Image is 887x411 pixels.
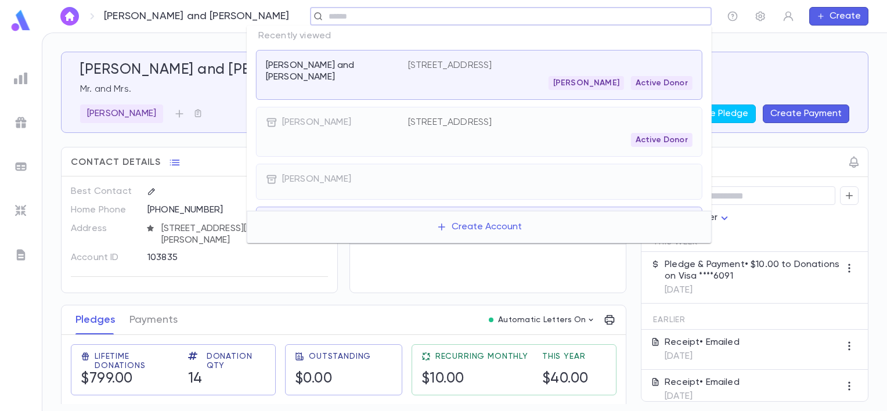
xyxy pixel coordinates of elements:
span: Active Donor [631,78,693,88]
p: [STREET_ADDRESS] [408,60,492,71]
img: letters_grey.7941b92b52307dd3b8a917253454ce1c.svg [14,248,28,262]
p: [DATE] [665,351,740,362]
h5: $40.00 [542,370,589,388]
p: Best Contact [71,182,138,201]
span: Earlier [653,315,686,325]
button: Automatic Letters On [484,312,600,328]
span: [STREET_ADDRESS][PERSON_NAME][PERSON_NAME] [157,223,329,246]
span: This Year [542,352,586,361]
p: [DATE] [665,391,740,402]
button: Pledges [75,305,116,334]
p: [PERSON_NAME] and [PERSON_NAME] [104,10,290,23]
div: [PHONE_NUMBER] [147,201,328,218]
span: Outstanding [309,352,371,361]
button: Payments [129,305,178,334]
button: Create [809,7,868,26]
p: Mr. and Mrs. [80,84,849,95]
p: [DATE] [665,284,840,296]
img: home_white.a664292cf8c1dea59945f0da9f25487c.svg [63,12,77,21]
button: Create Pledge [677,104,756,123]
img: batches_grey.339ca447c9d9533ef1741baa751efc33.svg [14,160,28,174]
h5: $0.00 [295,370,333,388]
p: Receipt • Emailed [665,337,740,348]
p: [PERSON_NAME] [277,117,351,128]
h5: [PERSON_NAME] and [PERSON_NAME] [80,62,342,79]
p: Recently viewed [247,26,712,46]
p: Account ID [71,248,138,267]
p: Pledge & Payment • $10.00 to Donations on Visa ****6091 [665,259,840,282]
h5: $10.00 [421,370,464,388]
p: [PERSON_NAME] [277,174,351,185]
p: Receipt • Emailed [665,377,740,388]
p: Home Phone [71,201,138,219]
div: User [698,207,732,229]
span: Donation Qty [207,352,266,370]
span: Lifetime Donations [95,352,174,370]
div: [PERSON_NAME] [80,104,163,123]
img: logo [9,9,33,32]
span: Recurring Monthly [435,352,528,361]
img: campaigns_grey.99e729a5f7ee94e3726e6486bddda8f1.svg [14,116,28,129]
img: reports_grey.c525e4749d1bce6a11f5fe2a8de1b229.svg [14,71,28,85]
p: [STREET_ADDRESS] [408,117,492,128]
img: imports_grey.530a8a0e642e233f2baf0ef88e8c9fcb.svg [14,204,28,218]
button: Create Payment [763,104,849,123]
p: Address [71,219,138,238]
p: Automatic Letters On [498,315,586,325]
button: Create Account [427,216,531,238]
span: Contact Details [71,157,161,168]
div: 103835 [147,248,290,266]
p: [PERSON_NAME] [87,108,156,120]
h5: 14 [188,370,203,388]
h5: $799.00 [81,370,133,388]
span: Active Donor [631,135,693,145]
p: [PERSON_NAME] and [PERSON_NAME] [266,60,394,83]
span: [PERSON_NAME] [549,78,624,88]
